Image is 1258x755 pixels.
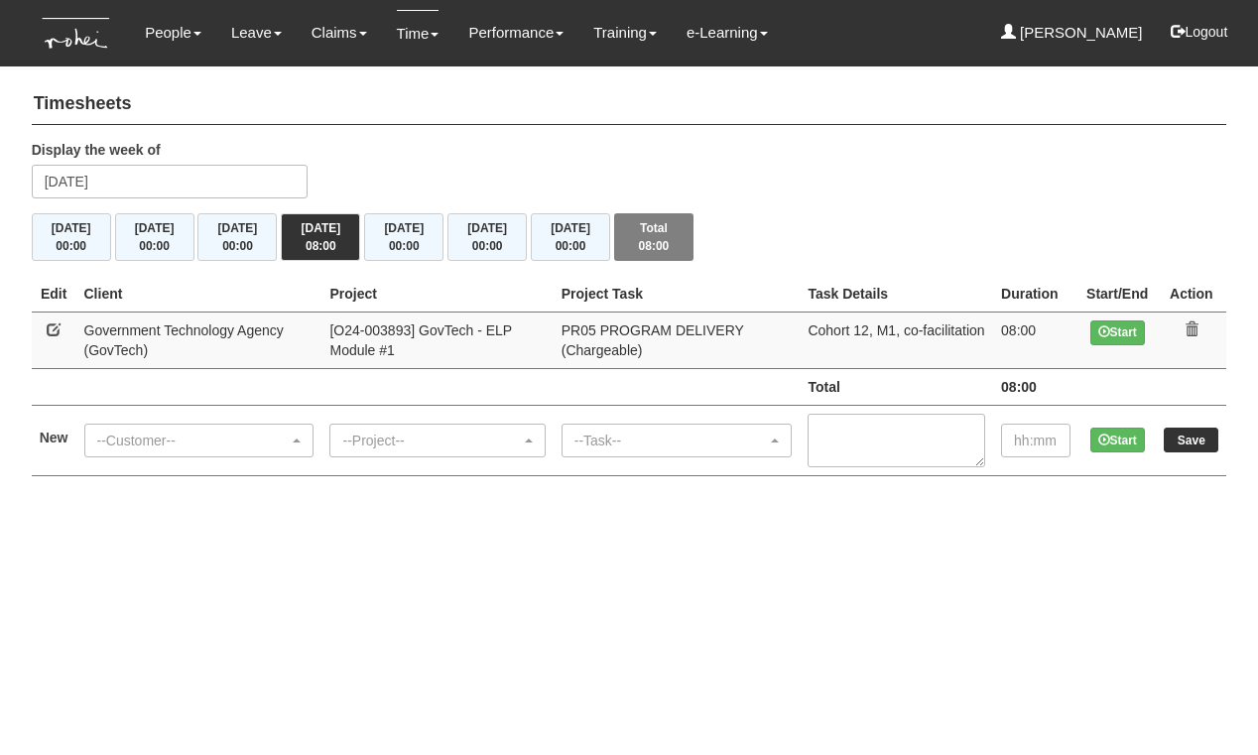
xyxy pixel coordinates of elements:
span: 00:00 [56,239,86,253]
div: --Task-- [574,431,768,450]
th: Start/End [1078,276,1156,313]
button: [DATE]00:00 [197,213,277,261]
label: Display the week of [32,140,161,160]
a: Time [397,10,440,57]
span: 08:00 [639,239,670,253]
td: Cohort 12, M1, co-facilitation [800,312,993,368]
a: Performance [468,10,564,56]
td: Government Technology Agency (GovTech) [76,312,322,368]
th: Task Details [800,276,993,313]
td: PR05 PROGRAM DELIVERY (Chargeable) [554,312,801,368]
th: Edit [32,276,76,313]
a: Leave [231,10,282,56]
label: New [40,428,68,447]
td: 08:00 [993,312,1078,368]
div: --Customer-- [97,431,290,450]
button: Start [1090,428,1145,452]
span: 00:00 [472,239,503,253]
th: Project [321,276,553,313]
button: [DATE]08:00 [281,213,360,261]
button: --Customer-- [84,424,314,457]
a: Claims [312,10,367,56]
td: [O24-003893] GovTech - ELP Module #1 [321,312,553,368]
th: Project Task [554,276,801,313]
span: 00:00 [139,239,170,253]
th: Action [1156,276,1226,313]
th: Duration [993,276,1078,313]
button: [DATE]00:00 [115,213,194,261]
button: Start [1090,320,1145,345]
td: 08:00 [993,368,1078,405]
button: --Project-- [329,424,545,457]
button: [DATE]00:00 [364,213,443,261]
input: Save [1164,428,1218,452]
span: 00:00 [222,239,253,253]
a: [PERSON_NAME] [1001,10,1143,56]
input: hh:mm [1001,424,1070,457]
th: Client [76,276,322,313]
button: --Task-- [562,424,793,457]
b: Total [808,379,839,395]
span: 00:00 [556,239,586,253]
div: --Project-- [342,431,520,450]
button: [DATE]00:00 [447,213,527,261]
div: Timesheet Week Summary [32,213,1227,261]
a: e-Learning [687,10,768,56]
span: 08:00 [306,239,336,253]
span: 00:00 [389,239,420,253]
button: [DATE]00:00 [531,213,610,261]
h4: Timesheets [32,84,1227,125]
a: People [145,10,201,56]
button: [DATE]00:00 [32,213,111,261]
a: Training [593,10,657,56]
button: Total08:00 [614,213,693,261]
button: Logout [1157,8,1241,56]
